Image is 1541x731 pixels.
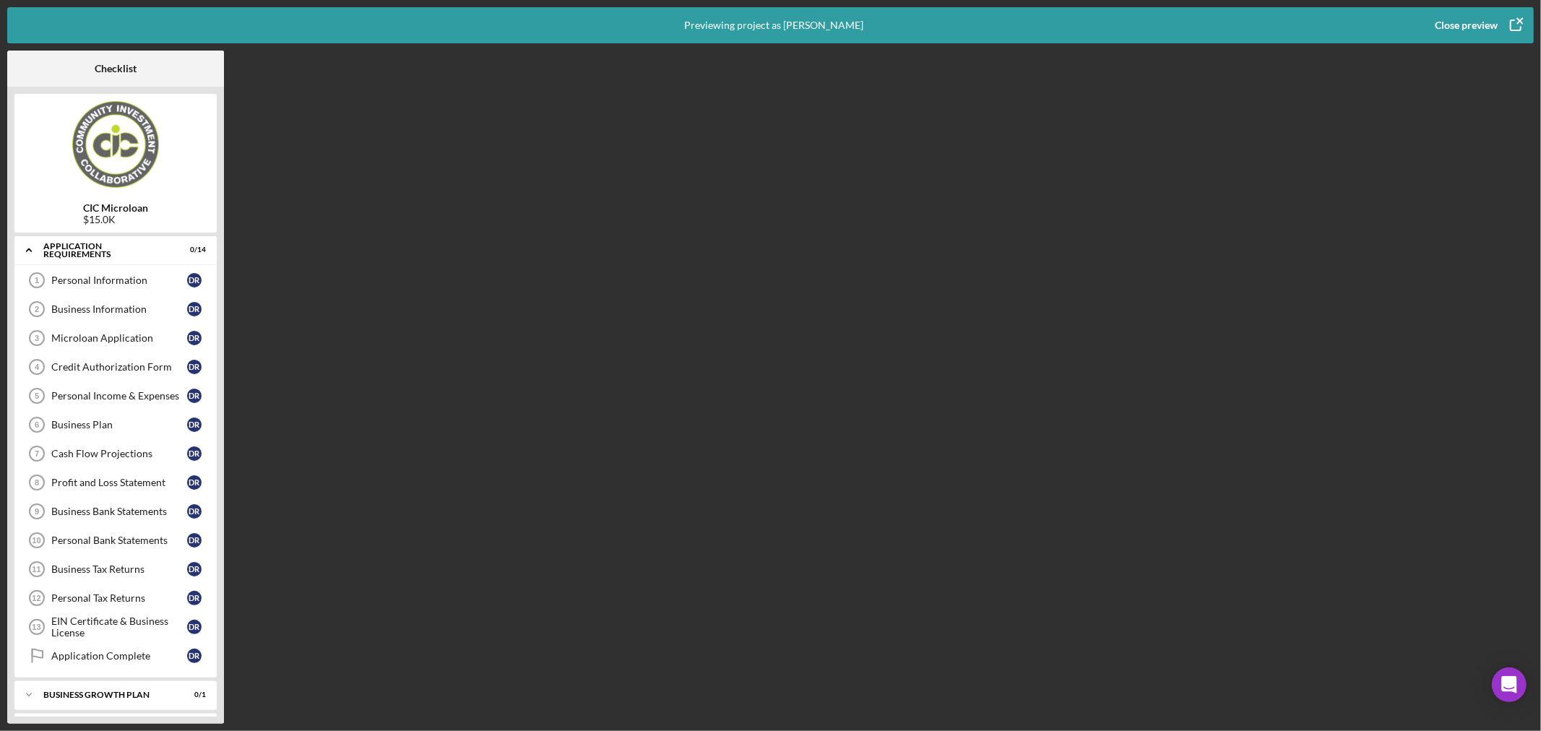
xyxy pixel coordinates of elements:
[95,63,137,74] b: Checklist
[187,591,202,605] div: D R
[187,331,202,345] div: D R
[51,563,187,575] div: Business Tax Returns
[51,419,187,431] div: Business Plan
[83,214,148,225] div: $15.0K
[180,691,206,699] div: 0 / 1
[35,392,39,400] tspan: 5
[35,334,39,342] tspan: 3
[51,390,187,402] div: Personal Income & Expenses
[51,361,187,373] div: Credit Authorization Form
[1492,667,1527,702] div: Open Intercom Messenger
[180,246,206,254] div: 0 / 14
[685,7,864,43] div: Previewing project as [PERSON_NAME]
[43,242,170,259] div: APPLICATION REQUIREMENTS
[51,650,187,662] div: Application Complete
[14,101,217,188] img: Product logo
[187,504,202,519] div: D R
[187,533,202,548] div: D R
[51,477,187,488] div: Profit and Loss Statement
[51,332,187,344] div: Microloan Application
[187,620,202,634] div: D R
[35,276,39,285] tspan: 1
[187,418,202,432] div: D R
[35,420,39,429] tspan: 6
[35,449,39,458] tspan: 7
[1420,11,1534,40] button: Close preview
[51,615,187,639] div: EIN Certificate & Business License
[32,565,40,574] tspan: 11
[35,507,39,516] tspan: 9
[187,475,202,490] div: D R
[32,623,40,631] tspan: 13
[83,202,148,214] b: CIC Microloan
[51,303,187,315] div: Business Information
[187,302,202,316] div: D R
[51,506,187,517] div: Business Bank Statements
[51,274,187,286] div: Personal Information
[187,389,202,403] div: D R
[35,363,40,371] tspan: 4
[187,273,202,287] div: D R
[43,691,170,699] div: Business Growth Plan
[51,592,187,604] div: Personal Tax Returns
[1435,11,1498,40] div: Close preview
[51,448,187,459] div: Cash Flow Projections
[187,649,202,663] div: D R
[187,446,202,461] div: D R
[187,562,202,576] div: D R
[35,478,39,487] tspan: 8
[32,536,40,545] tspan: 10
[187,360,202,374] div: D R
[35,305,39,313] tspan: 2
[32,594,40,602] tspan: 12
[51,535,187,546] div: Personal Bank Statements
